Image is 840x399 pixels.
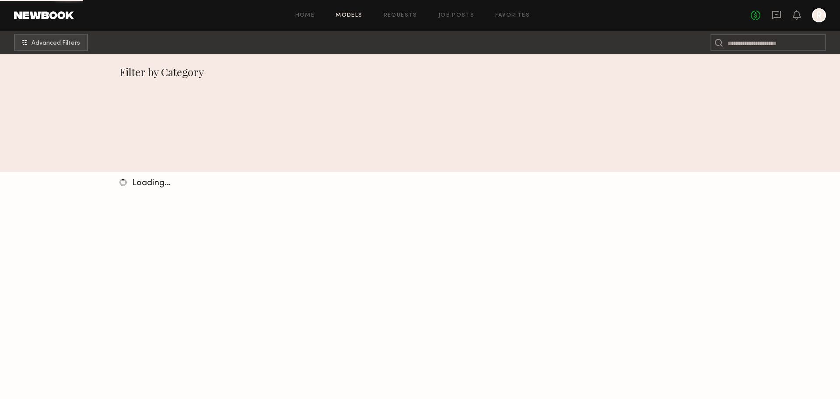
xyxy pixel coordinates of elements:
[31,40,80,46] span: Advanced Filters
[495,13,530,18] a: Favorites
[384,13,417,18] a: Requests
[14,34,88,51] button: Advanced Filters
[438,13,475,18] a: Job Posts
[119,65,721,79] div: Filter by Category
[295,13,315,18] a: Home
[336,13,362,18] a: Models
[132,179,170,187] span: Loading…
[812,8,826,22] a: R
